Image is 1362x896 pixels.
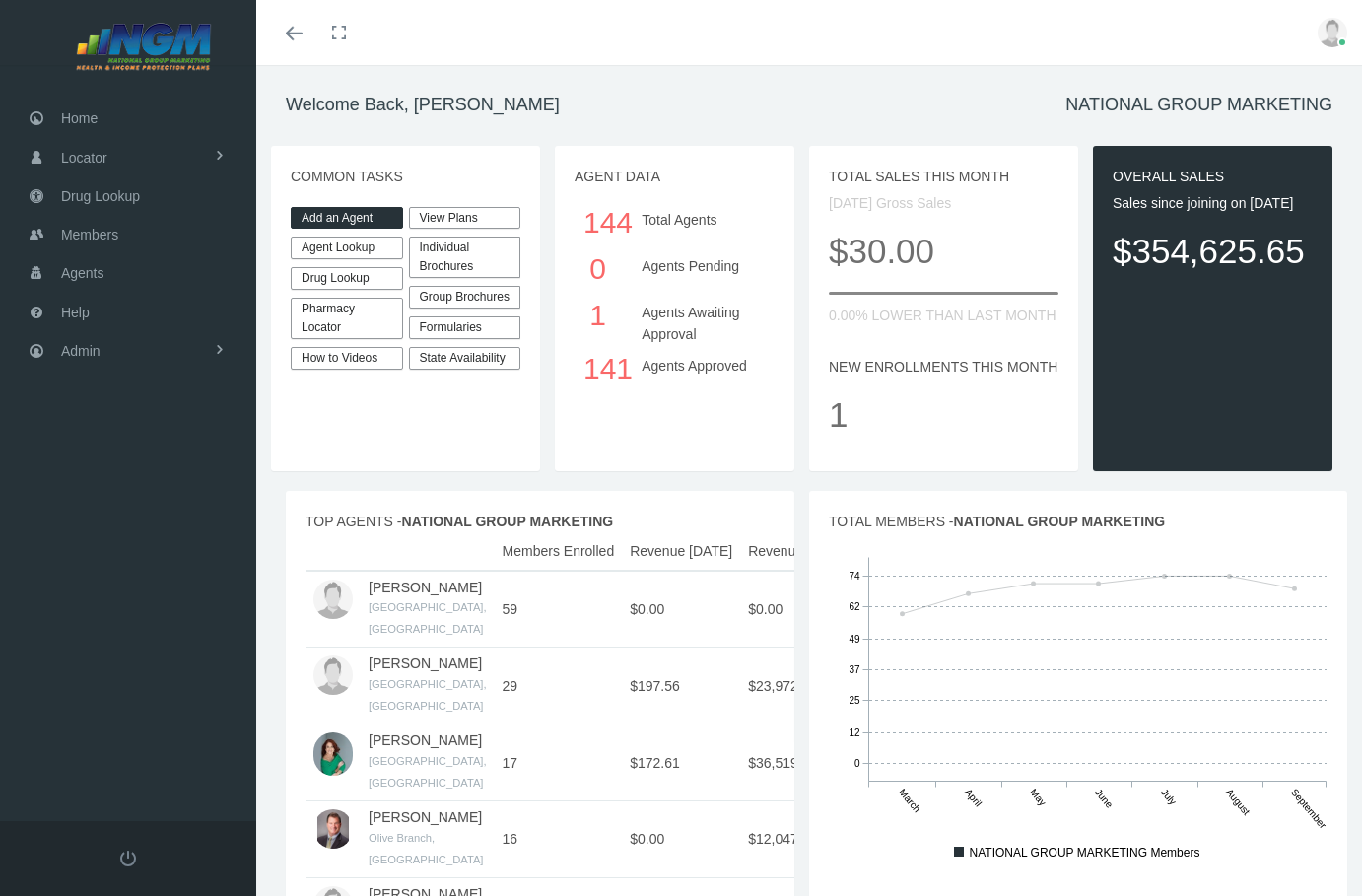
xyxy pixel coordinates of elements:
[409,316,521,339] div: Formularies
[583,345,612,391] div: 141
[369,732,482,748] a: [PERSON_NAME]
[740,532,862,571] th: Revenue To Date
[1113,195,1293,211] span: Sales since joining on [DATE]
[829,387,1058,442] p: 1
[954,514,1166,529] span: NATIONAL GROUP MARKETING
[740,724,862,801] td: $36,519.11
[829,166,1058,187] p: TOTAL SALES THIS MONTH
[849,694,860,705] tspan: 25
[583,245,612,292] div: 0
[1159,787,1179,807] tspan: July
[849,600,860,611] tspan: 62
[61,216,118,253] span: Members
[1028,787,1049,808] tspan: May
[829,308,1056,323] span: 0.00% LOWER THAN LAST MONTH
[897,787,922,814] tspan: March
[61,139,107,176] span: Locator
[369,755,487,789] small: [GEOGRAPHIC_DATA], [GEOGRAPHIC_DATA]
[1113,224,1313,278] p: $354,625.65
[1289,787,1328,831] tspan: September
[495,532,623,571] th: Members Enrolled
[313,580,353,619] img: user-placeholder.jpg
[313,809,353,849] img: S_Profile_Picture_2290.jpg
[1113,166,1313,187] p: OVERALL SALES
[291,237,403,259] a: Agent Lookup
[409,207,521,230] a: View Plans
[291,267,403,290] a: Drug Lookup
[61,332,101,370] span: Admin
[849,570,860,581] tspan: 74
[369,580,482,595] a: [PERSON_NAME]
[963,787,984,808] tspan: April
[1093,787,1116,810] tspan: June
[622,532,740,571] th: Revenue [DATE]
[26,22,262,71] img: NATIONAL GROUP MARKETING
[1224,787,1253,817] tspan: August
[622,800,740,877] td: $0.00
[627,292,770,345] div: Agents Awaiting Approval
[495,724,623,801] td: 17
[495,648,623,724] td: 29
[1318,18,1347,47] img: user-placeholder.jpg
[740,800,862,877] td: $12,047.33
[409,347,521,370] a: State Availability
[740,571,862,648] td: $0.00
[369,601,487,635] small: [GEOGRAPHIC_DATA], [GEOGRAPHIC_DATA]
[313,655,353,695] img: user-placeholder.jpg
[627,199,770,245] div: Total Agents
[740,648,862,724] td: $23,972.39
[291,207,403,230] a: Add an Agent
[61,294,90,331] span: Help
[61,254,104,292] span: Agents
[369,832,483,865] small: Olive Branch, [GEOGRAPHIC_DATA]
[622,571,740,648] td: $0.00
[369,655,482,671] a: [PERSON_NAME]
[829,356,1058,378] p: NEW ENROLLMENTS THIS MONTH
[61,177,140,215] span: Drug Lookup
[849,663,860,674] tspan: 37
[829,511,1328,532] p: TOTAL MEMBERS -
[627,345,770,391] div: Agents Approved
[622,648,740,724] td: $197.56
[369,809,482,825] a: [PERSON_NAME]
[583,199,612,245] div: 144
[286,95,560,116] h1: Welcome Back, [PERSON_NAME]
[622,724,740,801] td: $172.61
[583,292,612,338] div: 1
[849,633,860,644] tspan: 49
[409,286,521,309] div: Group Brochures
[495,800,623,877] td: 16
[291,347,403,370] a: How to Videos
[849,726,860,737] tspan: 12
[369,678,487,712] small: [GEOGRAPHIC_DATA], [GEOGRAPHIC_DATA]
[495,571,623,648] td: 59
[313,732,353,775] img: S_Profile_Picture_2599.jpg
[402,514,614,529] span: NATIONAL GROUP MARKETING
[291,298,403,339] a: Pharmacy Locator
[291,166,520,187] p: COMMON TASKS
[1065,95,1332,116] h1: NATIONAL GROUP MARKETING
[61,100,98,137] span: Home
[829,224,1058,278] p: $30.00
[575,166,775,187] p: AGENT DATA
[829,195,951,211] span: [DATE] Gross Sales
[854,757,860,768] tspan: 0
[306,514,613,529] span: TOP AGENTS -
[409,237,521,278] div: Individual Brochures
[627,245,770,292] div: Agents Pending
